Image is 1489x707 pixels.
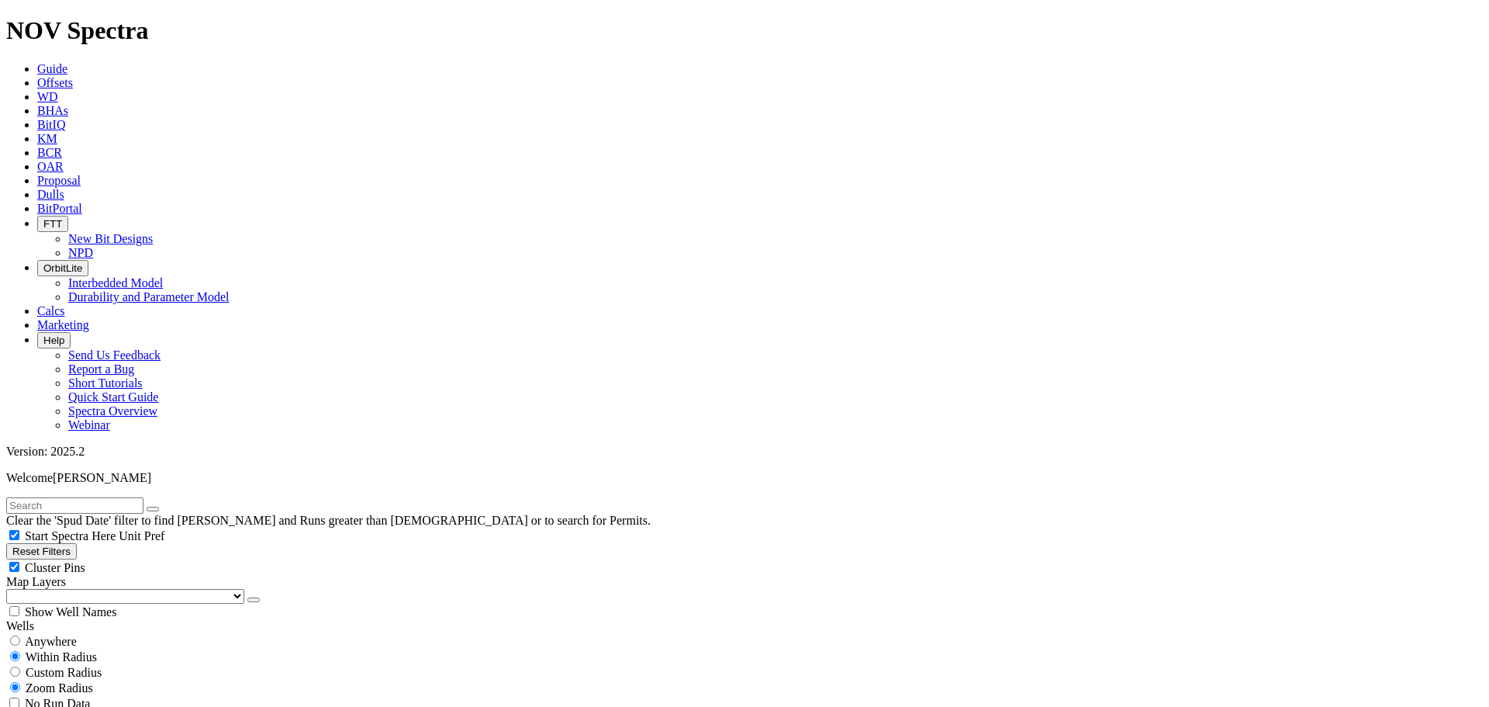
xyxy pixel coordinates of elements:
[6,619,1483,633] div: Wells
[37,76,73,89] a: Offsets
[25,529,116,542] span: Start Spectra Here
[37,146,62,159] a: BCR
[6,543,77,560] button: Reset Filters
[26,681,93,695] span: Zoom Radius
[6,471,1483,485] p: Welcome
[43,334,64,346] span: Help
[37,304,65,317] a: Calcs
[43,218,62,230] span: FTT
[37,202,82,215] a: BitPortal
[68,276,163,289] a: Interbedded Model
[26,650,97,664] span: Within Radius
[37,188,64,201] a: Dulls
[43,262,82,274] span: OrbitLite
[68,348,161,362] a: Send Us Feedback
[37,118,65,131] a: BitIQ
[6,514,651,527] span: Clear the 'Spud Date' filter to find [PERSON_NAME] and Runs greater than [DEMOGRAPHIC_DATA] or to...
[37,174,81,187] a: Proposal
[9,530,19,540] input: Start Spectra Here
[37,160,64,173] a: OAR
[68,290,230,303] a: Durability and Parameter Model
[37,216,68,232] button: FTT
[68,232,153,245] a: New Bit Designs
[6,575,66,588] span: Map Layers
[6,445,1483,459] div: Version: 2025.2
[68,376,143,390] a: Short Tutorials
[37,104,68,117] a: BHAs
[6,497,143,514] input: Search
[25,605,116,619] span: Show Well Names
[68,362,134,376] a: Report a Bug
[25,635,77,648] span: Anywhere
[68,390,158,404] a: Quick Start Guide
[6,16,1483,45] h1: NOV Spectra
[68,418,110,431] a: Webinar
[37,90,58,103] a: WD
[26,666,102,679] span: Custom Radius
[53,471,151,484] span: [PERSON_NAME]
[37,318,89,331] a: Marketing
[37,260,88,276] button: OrbitLite
[119,529,164,542] span: Unit Pref
[25,561,85,574] span: Cluster Pins
[68,404,157,418] a: Spectra Overview
[37,62,67,75] a: Guide
[37,132,57,145] a: KM
[68,246,93,259] a: NPD
[37,332,71,348] button: Help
